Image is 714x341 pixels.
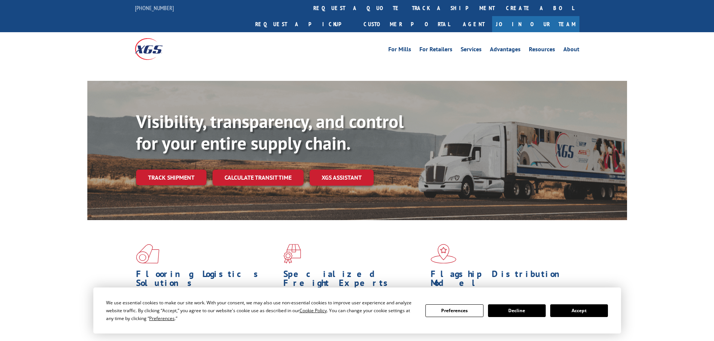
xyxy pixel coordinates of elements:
[136,170,207,185] a: Track shipment
[310,170,374,186] a: XGS ASSISTANT
[213,170,304,186] a: Calculate transit time
[492,16,579,32] a: Join Our Team
[425,304,483,317] button: Preferences
[106,299,416,322] div: We use essential cookies to make our site work. With your consent, we may also use non-essential ...
[135,4,174,12] a: [PHONE_NUMBER]
[455,16,492,32] a: Agent
[93,287,621,334] div: Cookie Consent Prompt
[550,304,608,317] button: Accept
[419,46,452,55] a: For Retailers
[490,46,521,55] a: Advantages
[299,307,327,314] span: Cookie Policy
[388,46,411,55] a: For Mills
[358,16,455,32] a: Customer Portal
[136,110,404,155] b: Visibility, transparency, and control for your entire supply chain.
[529,46,555,55] a: Resources
[149,315,175,322] span: Preferences
[461,46,482,55] a: Services
[431,270,572,291] h1: Flagship Distribution Model
[283,244,301,264] img: xgs-icon-focused-on-flooring-red
[283,270,425,291] h1: Specialized Freight Experts
[563,46,579,55] a: About
[250,16,358,32] a: Request a pickup
[488,304,546,317] button: Decline
[136,270,278,291] h1: Flooring Logistics Solutions
[431,244,457,264] img: xgs-icon-flagship-distribution-model-red
[136,244,159,264] img: xgs-icon-total-supply-chain-intelligence-red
